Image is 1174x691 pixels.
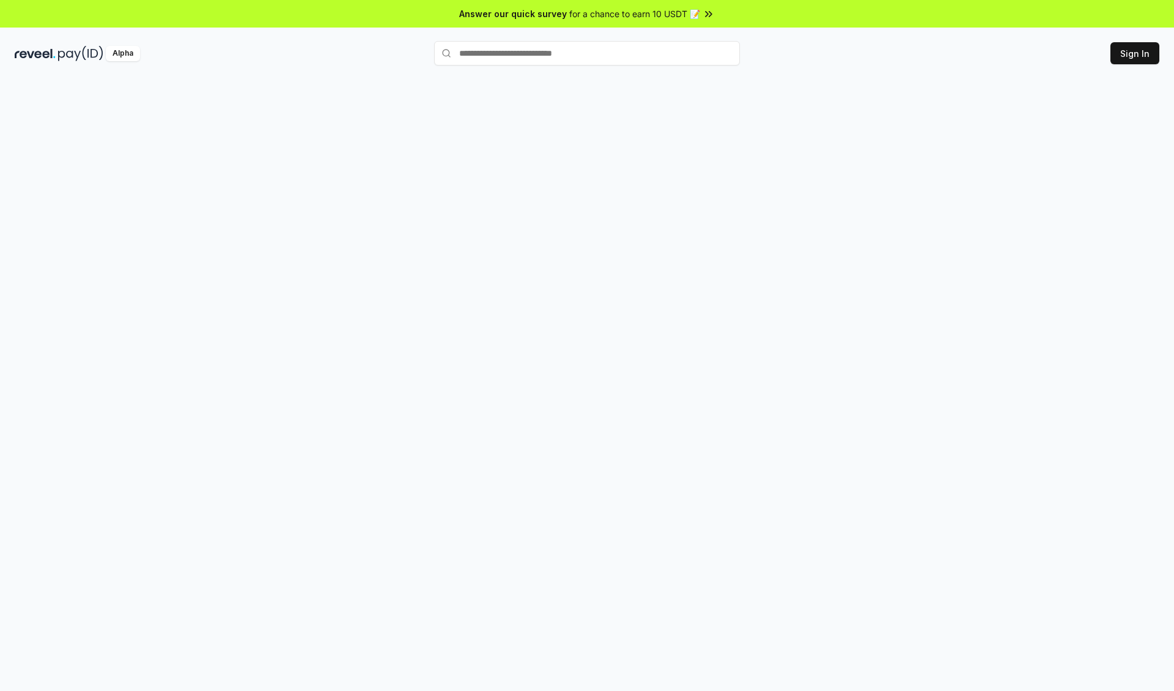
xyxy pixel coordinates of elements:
span: for a chance to earn 10 USDT 📝 [569,7,700,20]
span: Answer our quick survey [459,7,567,20]
button: Sign In [1110,42,1159,64]
img: reveel_dark [15,46,56,61]
img: pay_id [58,46,103,61]
div: Alpha [106,46,140,61]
